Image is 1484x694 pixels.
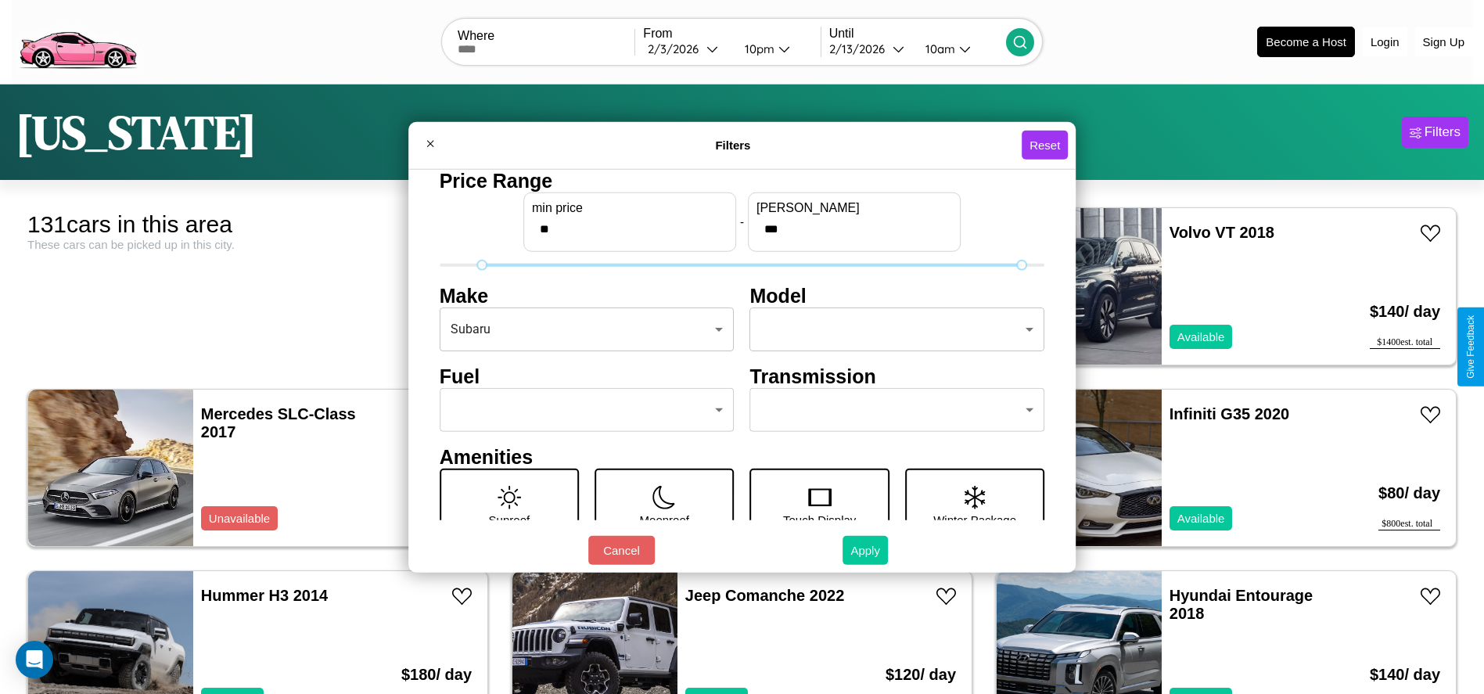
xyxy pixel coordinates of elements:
[588,536,655,565] button: Cancel
[1363,27,1407,56] button: Login
[209,508,270,529] p: Unavailable
[756,200,952,214] label: [PERSON_NAME]
[1378,469,1440,518] h3: $ 80 / day
[1402,117,1468,148] button: Filters
[1465,315,1476,379] div: Give Feedback
[1415,27,1472,56] button: Sign Up
[1170,224,1274,241] a: Volvo VT 2018
[1257,27,1355,57] button: Become a Host
[750,284,1045,307] h4: Model
[1370,287,1440,336] h3: $ 140 / day
[843,536,888,565] button: Apply
[918,41,959,56] div: 10am
[1022,131,1068,160] button: Reset
[933,509,1016,530] p: Winter Package
[27,238,488,251] div: These cars can be picked up in this city.
[1425,124,1461,140] div: Filters
[648,41,706,56] div: 2 / 3 / 2026
[913,41,1006,57] button: 10am
[444,138,1022,152] h4: Filters
[16,100,257,164] h1: [US_STATE]
[16,641,53,678] div: Open Intercom Messenger
[458,29,634,43] label: Where
[737,41,778,56] div: 10pm
[740,211,744,232] p: -
[829,27,1006,41] label: Until
[440,169,1045,192] h4: Price Range
[440,365,735,387] h4: Fuel
[1170,587,1313,622] a: Hyundai Entourage 2018
[440,307,735,351] div: Subaru
[27,211,488,238] div: 131 cars in this area
[440,445,1045,468] h4: Amenities
[732,41,821,57] button: 10pm
[1170,405,1289,423] a: Infiniti G35 2020
[1177,508,1225,529] p: Available
[1378,518,1440,530] div: $ 800 est. total
[685,587,844,604] a: Jeep Comanche 2022
[201,587,328,604] a: Hummer H3 2014
[12,8,143,73] img: logo
[640,509,689,530] p: Moonroof
[1177,326,1225,347] p: Available
[532,200,728,214] label: min price
[1370,336,1440,349] div: $ 1400 est. total
[440,284,735,307] h4: Make
[643,41,731,57] button: 2/3/2026
[829,41,893,56] div: 2 / 13 / 2026
[783,509,856,530] p: Touch Display
[489,509,530,530] p: Sunroof
[643,27,820,41] label: From
[750,365,1045,387] h4: Transmission
[201,405,356,440] a: Mercedes SLC-Class 2017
